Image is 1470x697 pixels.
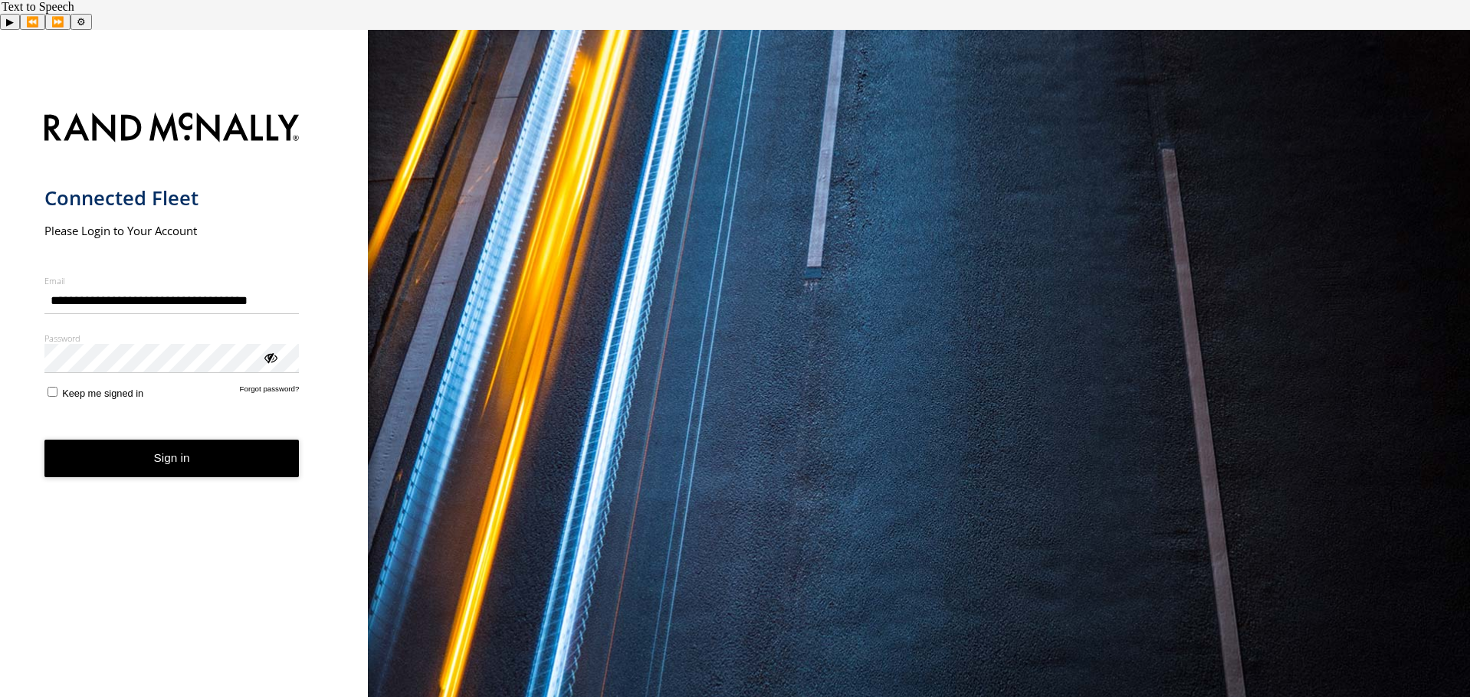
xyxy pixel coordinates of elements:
label: Email [44,275,300,286]
a: Forgot password? [240,384,300,399]
input: Keep me signed in [48,387,57,397]
h1: Connected Fleet [44,185,300,211]
button: Sign in [44,440,300,477]
button: Previous [20,14,45,30]
label: Password [44,332,300,344]
button: Settings [71,14,92,30]
span: Keep me signed in [62,388,143,399]
button: Forward [45,14,71,30]
img: Rand McNally [44,110,300,149]
h2: Please Login to Your Account [44,223,300,238]
div: ViewPassword [262,349,277,365]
